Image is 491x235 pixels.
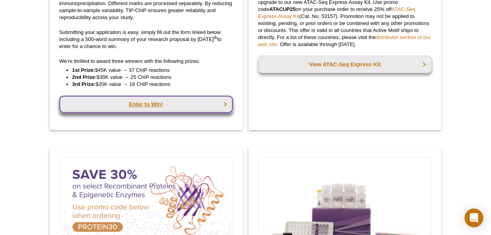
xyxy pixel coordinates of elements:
[72,67,225,74] li: $45K value → 37 ChIP reactions
[72,81,225,88] li: $20K value → 16 ChIP reactions
[59,96,233,113] a: Enter to Win!
[59,29,233,50] p: Submitting your application is easy, simply fill out the form linked below including a 500-word s...
[258,56,432,73] a: View ATAC-Seq Express Kit
[72,67,95,73] strong: 1st Prize:
[464,208,483,227] div: Open Intercom Messenger
[214,35,217,39] sup: th
[72,81,96,87] strong: 3rd Prize:
[269,6,296,12] strong: ATACUP25
[72,74,97,80] strong: 2nd Prize:
[72,74,225,81] li: $30K value → 25 ChIP reactions
[59,58,233,65] p: We’re thrilled to award three winners with the following prizes:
